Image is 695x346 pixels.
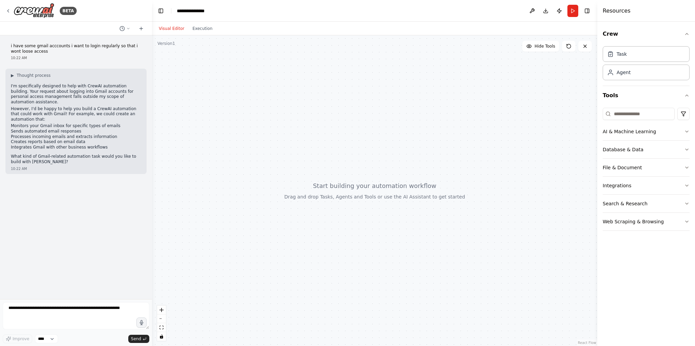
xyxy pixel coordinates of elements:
button: Switch to previous chat [117,24,133,33]
li: Monitors your Gmail inbox for specific types of emails [11,123,141,129]
div: 10:22 AM [11,166,141,171]
div: Crew [603,44,690,86]
div: 10:22 AM [11,55,141,60]
span: Hide Tools [534,44,555,49]
img: Logo [14,3,54,18]
button: Hide right sidebar [582,6,592,16]
span: ▶ [11,73,14,78]
li: Processes incoming emails and extracts information [11,134,141,140]
li: Sends automated email responses [11,129,141,134]
button: Hide Tools [522,41,559,52]
li: Creates reports based on email data [11,139,141,145]
button: Tools [603,86,690,105]
button: Click to speak your automation idea [136,317,147,328]
span: Thought process [17,73,51,78]
button: toggle interactivity [157,332,166,341]
nav: breadcrumb [177,7,211,14]
li: Integrates Gmail with other business workflows [11,145,141,150]
span: Send [131,336,141,342]
p: However, I'd be happy to help you build a CrewAI automation that could work with Gmail! For examp... [11,106,141,122]
div: React Flow controls [157,306,166,341]
button: Send [128,335,149,343]
div: Task [617,51,627,57]
button: Integrations [603,177,690,194]
p: i have some gmail acccounts i want to login regularly so that i wont loose access [11,44,141,54]
button: File & Document [603,159,690,176]
p: I'm specifically designed to help with CrewAI automation building. Your request about logging int... [11,84,141,105]
button: Search & Research [603,195,690,212]
button: Start a new chat [136,24,147,33]
button: Execution [188,24,217,33]
button: zoom in [157,306,166,314]
button: ▶Thought process [11,73,51,78]
div: BETA [60,7,77,15]
button: zoom out [157,314,166,323]
div: Tools [603,105,690,236]
a: React Flow attribution [578,341,596,345]
span: Improve [13,336,29,342]
button: Crew [603,24,690,44]
div: Version 1 [157,41,175,46]
h4: Resources [603,7,631,15]
button: fit view [157,323,166,332]
button: Database & Data [603,141,690,158]
button: AI & Machine Learning [603,123,690,140]
button: Visual Editor [155,24,188,33]
button: Hide left sidebar [156,6,166,16]
p: What kind of Gmail-related automation task would you like to build with [PERSON_NAME]? [11,154,141,165]
button: Improve [3,334,32,343]
div: Agent [617,69,631,76]
button: Web Scraping & Browsing [603,213,690,230]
